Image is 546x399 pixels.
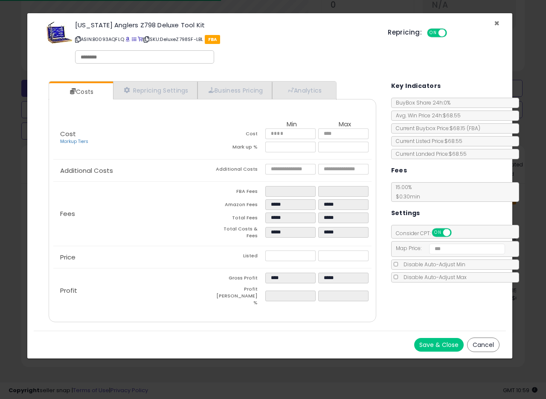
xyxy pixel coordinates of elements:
[392,150,467,157] span: Current Landed Price: $68.55
[428,29,439,37] span: ON
[414,338,464,352] button: Save & Close
[392,183,420,200] span: 15.00 %
[212,128,265,142] td: Cost
[212,142,265,155] td: Mark up %
[132,36,136,43] a: All offer listings
[392,99,450,106] span: BuyBox Share 24h: 0%
[265,121,318,128] th: Min
[75,32,375,46] p: ASIN: B0093AQFLQ | SKU: DeluxeZ798SF-LBL
[450,229,464,236] span: OFF
[113,82,197,99] a: Repricing Settings
[125,36,130,43] a: BuyBox page
[392,112,461,119] span: Avg. Win Price 24h: $68.55
[391,81,441,91] h5: Key Indicators
[391,165,407,176] h5: Fees
[433,229,443,236] span: ON
[450,125,480,132] span: $68.15
[399,274,467,281] span: Disable Auto-Adjust Max
[392,137,462,145] span: Current Listed Price: $68.55
[212,164,265,177] td: Additional Costs
[212,250,265,264] td: Listed
[392,193,420,200] span: $0.30 min
[53,131,212,145] p: Cost
[212,186,265,199] td: FBA Fees
[494,17,500,29] span: ×
[53,167,212,174] p: Additional Costs
[467,338,500,352] button: Cancel
[446,29,459,37] span: OFF
[197,82,272,99] a: Business Pricing
[205,35,221,44] span: FBA
[53,210,212,217] p: Fees
[212,199,265,213] td: Amazon Fees
[467,125,480,132] span: ( FBA )
[392,125,480,132] span: Current Buybox Price:
[392,230,463,237] span: Consider CPT:
[46,22,72,44] img: 41d-VpFDxaL._SL60_.jpg
[272,82,335,99] a: Analytics
[53,287,212,294] p: Profit
[60,138,88,145] a: Markup Tiers
[318,121,371,128] th: Max
[75,22,375,28] h3: [US_STATE] Anglers Z798 Deluxe Tool Kit
[391,208,420,218] h5: Settings
[53,254,212,261] p: Price
[392,245,505,252] span: Map Price:
[212,213,265,226] td: Total Fees
[388,29,422,36] h5: Repricing:
[212,286,265,309] td: Profit [PERSON_NAME] %
[212,273,265,286] td: Gross Profit
[138,36,142,43] a: Your listing only
[399,261,465,268] span: Disable Auto-Adjust Min
[49,83,112,100] a: Costs
[212,226,265,242] td: Total Costs & Fees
